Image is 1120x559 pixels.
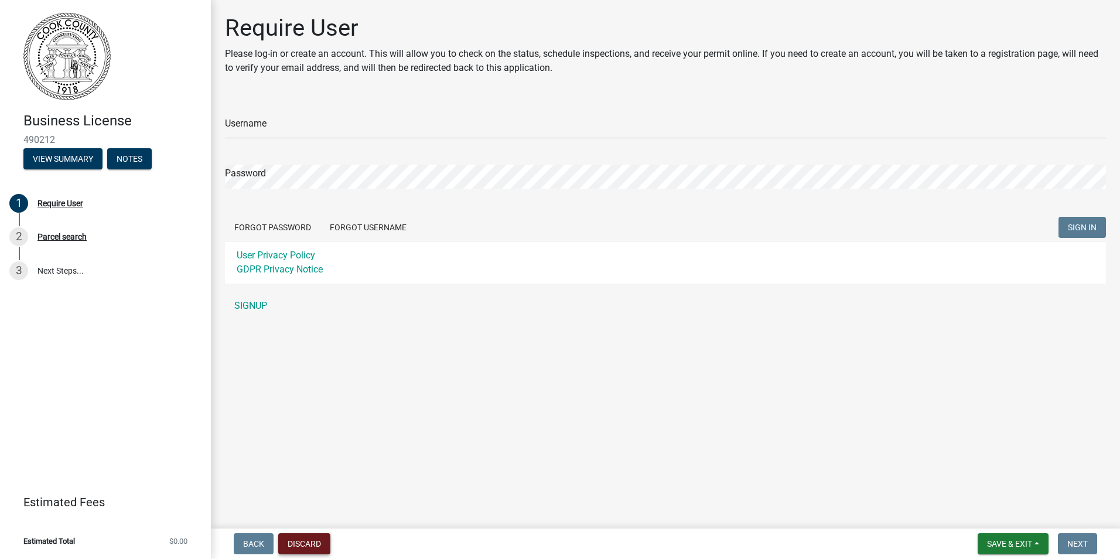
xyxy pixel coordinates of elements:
a: SIGNUP [225,294,1106,318]
div: 1 [9,194,28,213]
h1: Require User [225,14,1106,42]
a: GDPR Privacy Notice [237,264,323,275]
p: Please log-in or create an account. This will allow you to check on the status, schedule inspecti... [225,47,1106,75]
button: Forgot Password [225,217,320,238]
h4: Business License [23,113,202,129]
wm-modal-confirm: Notes [107,155,152,164]
span: Save & Exit [987,539,1032,548]
button: SIGN IN [1058,217,1106,238]
div: 3 [9,261,28,280]
a: User Privacy Policy [237,250,315,261]
button: Next [1058,533,1097,554]
button: Forgot Username [320,217,416,238]
span: SIGN IN [1068,223,1097,232]
button: Back [234,533,274,554]
button: View Summary [23,148,103,169]
button: Save & Exit [978,533,1049,554]
span: Estimated Total [23,537,75,545]
span: Next [1067,539,1088,548]
span: Back [243,539,264,548]
button: Discard [278,533,330,554]
span: $0.00 [169,537,187,545]
div: Require User [37,199,83,207]
span: 490212 [23,134,187,145]
a: Estimated Fees [9,490,192,514]
div: 2 [9,227,28,246]
wm-modal-confirm: Summary [23,155,103,164]
div: Parcel search [37,233,87,241]
button: Notes [107,148,152,169]
img: Cook County, Georgia [23,12,111,100]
